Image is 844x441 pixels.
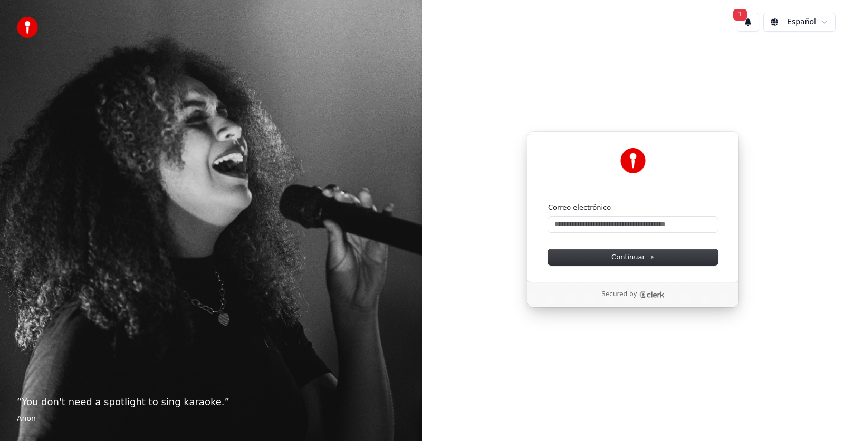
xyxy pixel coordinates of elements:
p: “ You don't need a spotlight to sing karaoke. ” [17,395,405,409]
span: 1 [733,9,747,21]
p: Secured by [601,290,637,299]
img: Youka [620,148,646,173]
span: Continuar [611,252,655,262]
label: Correo electrónico [548,203,611,212]
button: Continuar [548,249,718,265]
footer: Anon [17,414,405,424]
a: Clerk logo [639,291,665,298]
img: youka [17,17,38,38]
button: 1 [737,13,759,32]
